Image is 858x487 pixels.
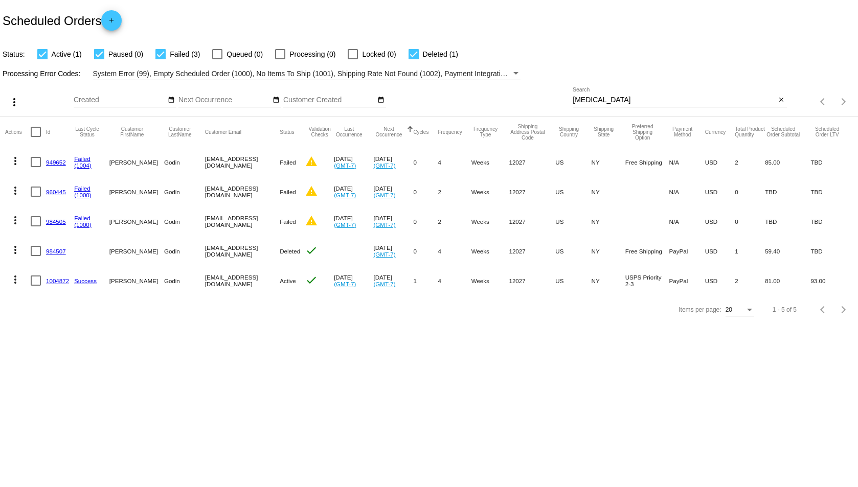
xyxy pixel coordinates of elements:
button: Change sorting for CustomerFirstName [109,126,155,137]
button: Previous page [813,299,833,320]
mat-cell: USD [705,236,735,266]
a: (GMT-7) [334,192,356,198]
mat-cell: TBD [810,147,852,177]
span: Processing (0) [289,48,335,60]
mat-cell: N/A [669,147,705,177]
span: Deleted [280,248,300,254]
mat-cell: 81.00 [765,266,810,295]
mat-cell: NY [592,266,625,295]
mat-cell: 1 [735,236,765,266]
mat-cell: NY [592,147,625,177]
mat-cell: [PERSON_NAME] [109,177,164,206]
a: (GMT-7) [334,221,356,228]
mat-icon: check [305,244,318,257]
button: Change sorting for FrequencyType [471,126,500,137]
button: Next page [833,91,854,112]
mat-cell: 0 [735,206,765,236]
mat-cell: Godin [164,206,205,236]
mat-cell: Weeks [471,266,509,295]
mat-cell: US [555,206,591,236]
mat-cell: Godin [164,236,205,266]
a: (GMT-7) [373,281,395,287]
span: Processing Error Codes: [3,69,81,78]
mat-icon: more_vert [9,244,21,256]
button: Change sorting for Id [46,129,50,135]
a: 949652 [46,159,66,166]
mat-cell: US [555,147,591,177]
mat-icon: check [305,274,318,286]
mat-cell: 2 [735,266,765,295]
mat-cell: [DATE] [373,266,413,295]
mat-cell: N/A [669,177,705,206]
mat-cell: [DATE] [373,236,413,266]
span: Failed [280,218,296,225]
mat-cell: [PERSON_NAME] [109,147,164,177]
mat-icon: more_vert [9,184,21,197]
mat-cell: [PERSON_NAME] [109,206,164,236]
button: Change sorting for CurrencyIso [705,129,726,135]
mat-cell: 2 [438,177,471,206]
mat-cell: [DATE] [334,266,373,295]
mat-cell: [EMAIL_ADDRESS][DOMAIN_NAME] [205,266,280,295]
input: Search [573,96,776,104]
button: Previous page [813,91,833,112]
span: Deleted (1) [423,48,458,60]
button: Change sorting for PreferredShippingOption [625,124,660,141]
span: Status: [3,50,25,58]
a: 984507 [46,248,66,254]
a: 960445 [46,189,66,195]
span: 20 [726,306,732,313]
mat-cell: USD [705,147,735,177]
button: Change sorting for CustomerEmail [205,129,241,135]
mat-cell: TBD [765,206,810,236]
mat-cell: [DATE] [373,177,413,206]
mat-cell: [DATE] [334,206,373,236]
mat-cell: TBD [810,236,852,266]
mat-cell: Free Shipping [625,236,669,266]
button: Change sorting for ShippingPostcode [509,124,546,141]
mat-cell: Godin [164,266,205,295]
mat-cell: 2 [438,206,471,236]
a: (GMT-7) [373,251,395,258]
mat-cell: [EMAIL_ADDRESS][DOMAIN_NAME] [205,206,280,236]
mat-icon: more_vert [8,96,20,108]
mat-cell: N/A [669,206,705,236]
button: Change sorting for Status [280,129,294,135]
a: (1000) [74,221,92,228]
mat-cell: PayPal [669,236,705,266]
span: Failed [280,159,296,166]
button: Change sorting for Subtotal [765,126,801,137]
mat-cell: 12027 [509,236,555,266]
mat-icon: date_range [273,96,280,104]
mat-icon: more_vert [9,214,21,226]
mat-icon: date_range [168,96,175,104]
mat-icon: close [778,96,785,104]
a: 1004872 [46,277,69,284]
mat-cell: 4 [438,147,471,177]
button: Change sorting for LastOccurrenceUtc [334,126,364,137]
a: (GMT-7) [373,162,395,169]
mat-header-cell: Total Product Quantity [735,117,765,147]
mat-cell: Weeks [471,177,509,206]
mat-cell: 0 [413,206,438,236]
mat-select: Filter by Processing Error Codes [93,67,521,80]
button: Next page [833,299,854,320]
span: Active [280,277,296,284]
a: (GMT-7) [334,162,356,169]
h2: Scheduled Orders [3,10,122,31]
button: Change sorting for ShippingState [592,126,616,137]
mat-cell: 0 [413,236,438,266]
mat-cell: US [555,177,591,206]
mat-cell: 1 [413,266,438,295]
mat-icon: add [105,17,118,29]
mat-cell: [DATE] [334,147,373,177]
a: (1000) [74,192,92,198]
mat-cell: NY [592,177,625,206]
div: 1 - 5 of 5 [773,306,797,313]
a: (GMT-7) [373,192,395,198]
mat-cell: 12027 [509,177,555,206]
input: Created [74,96,166,104]
mat-header-cell: Validation Checks [305,117,334,147]
a: 984505 [46,218,66,225]
mat-cell: [EMAIL_ADDRESS][DOMAIN_NAME] [205,236,280,266]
